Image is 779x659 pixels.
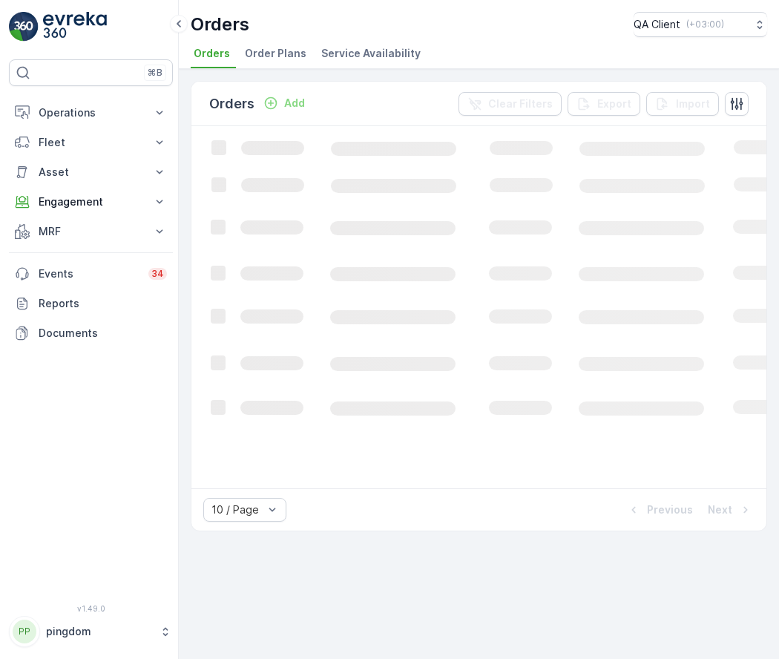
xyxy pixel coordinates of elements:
p: Orders [209,94,254,114]
div: PP [13,620,36,643]
p: Export [597,96,631,111]
img: logo_light-DOdMpM7g.png [43,12,107,42]
button: PPpingdom [9,616,173,647]
button: MRF [9,217,173,246]
button: Engagement [9,187,173,217]
span: v 1.49.0 [9,604,173,613]
a: Reports [9,289,173,318]
p: Fleet [39,135,143,150]
p: Previous [647,502,693,517]
p: Reports [39,296,167,311]
p: Import [676,96,710,111]
p: Next [708,502,732,517]
img: logo [9,12,39,42]
a: Documents [9,318,173,348]
span: Orders [194,46,230,61]
p: MRF [39,224,143,239]
button: Next [706,501,755,519]
button: Previous [625,501,694,519]
button: Clear Filters [458,92,562,116]
p: QA Client [634,17,680,32]
p: ( +03:00 ) [686,19,724,30]
p: 34 [151,268,164,280]
p: Operations [39,105,143,120]
p: pingdom [46,624,152,639]
button: Add [257,94,311,112]
p: ⌘B [148,67,162,79]
p: Engagement [39,194,143,209]
a: Events34 [9,259,173,289]
button: Asset [9,157,173,187]
p: Events [39,266,139,281]
button: Operations [9,98,173,128]
button: QA Client(+03:00) [634,12,767,37]
button: Import [646,92,719,116]
span: Service Availability [321,46,421,61]
p: Clear Filters [488,96,553,111]
p: Asset [39,165,143,180]
button: Fleet [9,128,173,157]
p: Add [284,96,305,111]
p: Documents [39,326,167,341]
button: Export [568,92,640,116]
p: Orders [191,13,249,36]
span: Order Plans [245,46,306,61]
